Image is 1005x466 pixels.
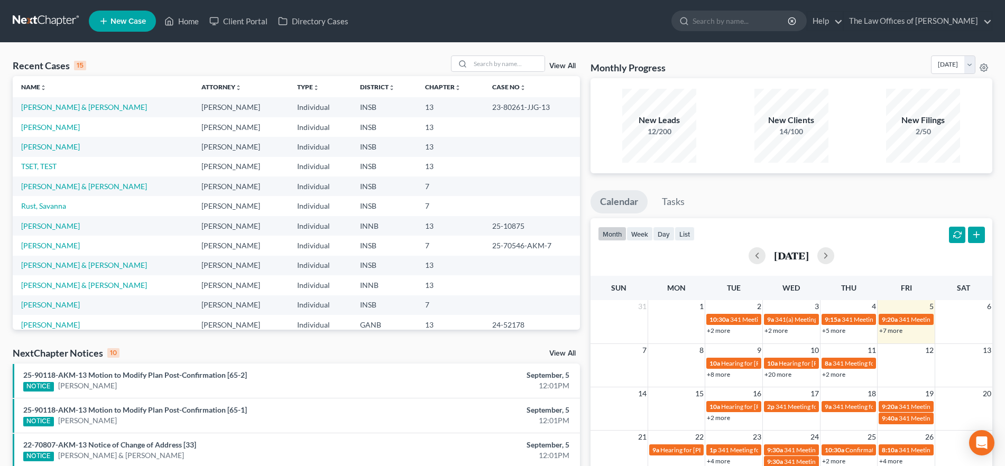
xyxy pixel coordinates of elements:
[709,315,729,323] span: 10:30a
[23,370,247,379] a: 25-90118-AKM-13 Motion to Modify Plan Post-Confirmation [65-2]
[289,256,352,275] td: Individual
[417,275,483,295] td: 13
[107,348,119,358] div: 10
[841,283,856,292] span: Thu
[204,12,273,31] a: Client Portal
[394,370,569,380] div: September, 5
[598,227,626,241] button: month
[844,12,992,31] a: The Law Offices of [PERSON_NAME]
[707,457,730,465] a: +4 more
[924,344,935,357] span: 12
[193,256,289,275] td: [PERSON_NAME]
[833,359,984,367] span: 341 Meeting for [PERSON_NAME] & [PERSON_NAME]
[924,431,935,443] span: 26
[394,450,569,461] div: 12:01PM
[637,431,648,443] span: 21
[289,157,352,176] td: Individual
[193,275,289,295] td: [PERSON_NAME]
[21,281,147,290] a: [PERSON_NAME] & [PERSON_NAME]
[957,283,970,292] span: Sat
[193,216,289,236] td: [PERSON_NAME]
[21,221,80,230] a: [PERSON_NAME]
[394,440,569,450] div: September, 5
[23,405,247,414] a: 25-90118-AKM-13 Motion to Modify Plan Post-Confirmation [65-1]
[289,275,352,295] td: Individual
[707,327,730,334] a: +2 more
[822,327,845,334] a: +5 more
[289,176,352,196] td: Individual
[471,56,545,71] input: Search by name...
[289,97,352,117] td: Individual
[866,431,877,443] span: 25
[707,370,730,378] a: +8 more
[193,196,289,216] td: [PERSON_NAME]
[814,300,820,313] span: 3
[637,387,648,400] span: 14
[882,446,898,454] span: 8:10a
[235,85,242,91] i: unfold_more
[417,236,483,255] td: 7
[767,315,774,323] span: 9a
[767,446,783,454] span: 9:30a
[825,359,832,367] span: 8a
[776,403,871,411] span: 341 Meeting for [PERSON_NAME]
[637,300,648,313] span: 31
[193,176,289,196] td: [PERSON_NAME]
[842,315,993,323] span: 341 Meeting for [PERSON_NAME] & [PERSON_NAME]
[417,157,483,176] td: 13
[394,380,569,391] div: 12:01PM
[23,417,54,426] div: NOTICE
[982,387,992,400] span: 20
[313,85,319,91] i: unfold_more
[899,315,994,323] span: 341 Meeting for [PERSON_NAME]
[752,387,762,400] span: 16
[764,327,788,334] a: +2 more
[866,344,877,357] span: 11
[709,403,720,411] span: 10a
[809,387,820,400] span: 17
[901,283,912,292] span: Fri
[23,382,54,392] div: NOTICE
[879,457,902,465] a: +4 more
[721,359,804,367] span: Hearing for [PERSON_NAME]
[352,275,417,295] td: INNB
[58,450,184,461] a: [PERSON_NAME] & [PERSON_NAME]
[626,227,653,241] button: week
[767,403,775,411] span: 2p
[779,359,917,367] span: Hearing for [PERSON_NAME] & [PERSON_NAME]
[193,236,289,255] td: [PERSON_NAME]
[756,300,762,313] span: 2
[899,403,994,411] span: 341 Meeting for [PERSON_NAME]
[417,176,483,196] td: 7
[417,256,483,275] td: 13
[289,137,352,156] td: Individual
[74,61,86,70] div: 15
[193,295,289,315] td: [PERSON_NAME]
[352,137,417,156] td: INSB
[986,300,992,313] span: 6
[484,97,580,117] td: 23-80261-JJG-13
[752,431,762,443] span: 23
[622,126,696,137] div: 12/200
[13,347,119,359] div: NextChapter Notices
[727,283,741,292] span: Tue
[709,359,720,367] span: 10a
[13,59,86,72] div: Recent Cases
[899,414,994,422] span: 341 Meeting for [PERSON_NAME]
[297,83,319,91] a: Typeunfold_more
[352,176,417,196] td: INSB
[21,201,66,210] a: Rust, Savanna
[289,295,352,315] td: Individual
[549,62,576,70] a: View All
[882,403,898,411] span: 9:20a
[871,300,877,313] span: 4
[417,216,483,236] td: 13
[352,97,417,117] td: INSB
[866,387,877,400] span: 18
[591,61,666,74] h3: Monthly Progress
[520,85,526,91] i: unfold_more
[352,216,417,236] td: INNB
[360,83,395,91] a: Districtunfold_more
[882,315,898,323] span: 9:20a
[721,403,804,411] span: Hearing for [PERSON_NAME]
